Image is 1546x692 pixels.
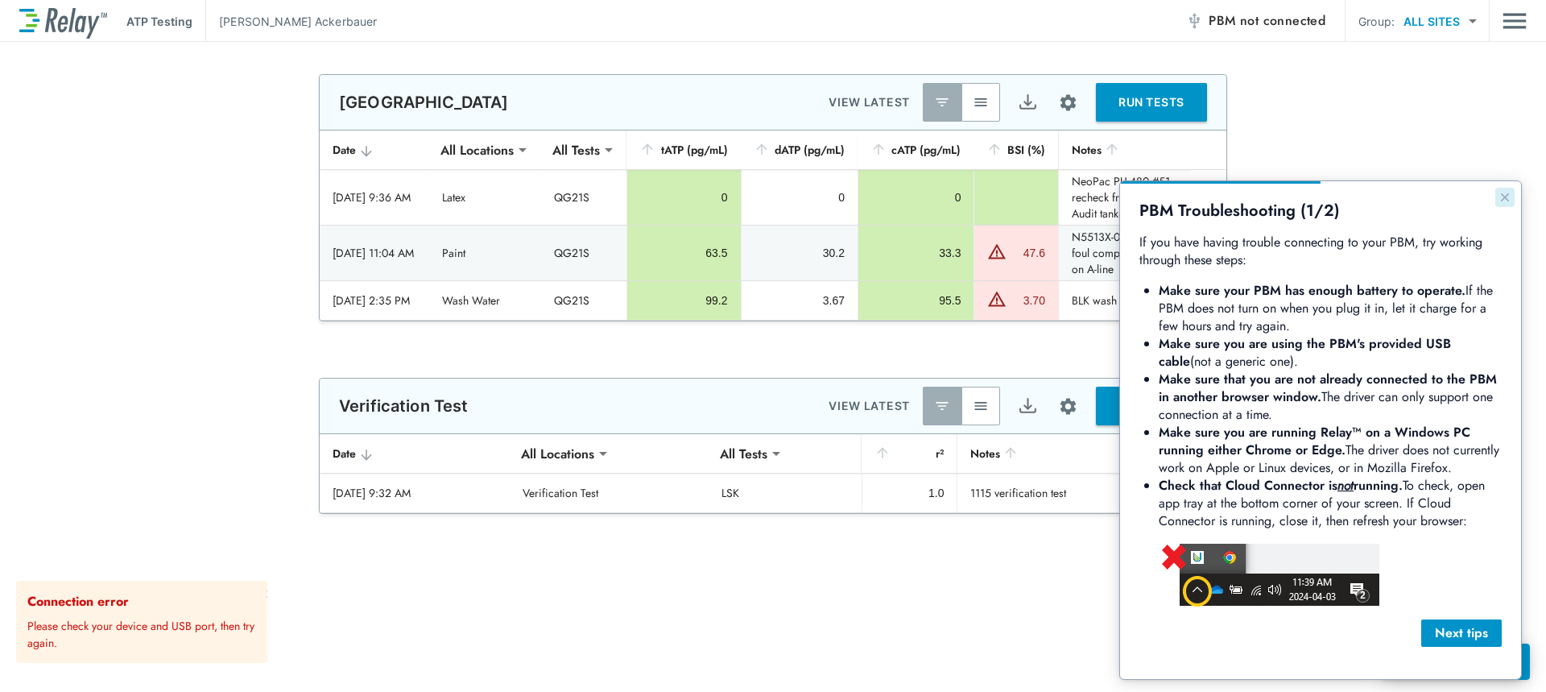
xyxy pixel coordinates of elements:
button: Site setup [1047,385,1089,428]
img: Offline Icon [1186,13,1202,29]
td: QG21S [541,170,627,225]
p: Group: [1358,13,1395,30]
div: 3.70 [1011,292,1045,309]
td: 1115 verification test [957,474,1161,512]
button: Export [1008,387,1047,425]
div: All Locations [429,134,525,166]
div: [DATE] 9:32 AM [333,485,497,501]
img: Warning [987,289,1007,309]
button: RUN TESTS [1096,83,1207,122]
td: Latex [429,170,540,225]
table: sticky table [320,434,1226,513]
img: Export Icon [1018,396,1038,416]
div: 0 [871,189,961,205]
div: 95.5 [871,292,961,309]
th: Date [320,131,429,170]
div: 99.2 [640,292,727,309]
div: r² [874,444,945,463]
p: VIEW LATEST [829,396,910,416]
div: tATP (pg/mL) [639,140,727,160]
table: sticky table [320,131,1226,321]
td: Verification Test [510,474,709,512]
div: All Tests [541,134,611,166]
div: [DATE] 11:04 AM [333,245,416,261]
div: 63.5 [640,245,727,261]
button: close [266,587,277,600]
div: 30.2 [754,245,845,261]
div: Notes [970,444,1148,463]
img: Export Icon [1018,93,1038,113]
div: All Locations [510,437,606,470]
div: Notes [1072,140,1177,160]
button: Site setup [1047,81,1089,124]
button: Main menu [1503,6,1527,36]
img: View All [973,398,989,414]
div: All Tests [709,437,779,470]
strong: Connection error [27,592,129,611]
img: LuminUltra Relay [19,4,107,39]
p: ATP Testing [126,13,192,30]
img: Latest [934,94,950,110]
span: PBM [1209,10,1325,32]
td: QG21S [541,281,627,320]
button: RUN TESTS [1096,387,1207,425]
p: [GEOGRAPHIC_DATA] [339,93,509,112]
td: QG21S [541,226,627,280]
td: Paint [429,226,540,280]
img: View All [973,94,989,110]
img: Drawer Icon [1503,6,1527,36]
div: 0 [754,189,845,205]
div: [DATE] 9:36 AM [333,189,416,205]
p: Please check your device and USB port, then try again. [27,611,261,652]
div: 1.0 [875,485,945,501]
p: VIEW LATEST [829,93,910,112]
div: cATP (pg/mL) [870,140,961,160]
div: 47.6 [1011,245,1045,261]
div: [DATE] 2:35 PM [333,292,416,309]
button: expand row [1191,176,1218,203]
div: 3.67 [754,292,845,309]
div: dATP (pg/mL) [754,140,845,160]
td: LSK [709,474,862,512]
img: Warning [987,242,1007,261]
td: N5513X-004 I14212 foul comp. Filled 6/3 on A-line [1058,226,1190,280]
td: Wash Water [429,281,540,320]
img: Settings Icon [1058,396,1078,416]
span: not connected [1240,11,1325,30]
img: Latest [934,398,950,414]
div: BSI (%) [986,140,1045,160]
p: Verification Test [339,396,469,416]
img: Settings Icon [1058,93,1078,113]
div: 33.3 [871,245,961,261]
td: BLK wash water tk107 [1058,281,1190,320]
div: 0 [640,189,727,205]
button: Export [1008,83,1047,122]
td: NeoPac PU-480 #51 recheck from Thor Audit tank84 [1058,170,1190,225]
button: PBM not connected [1180,5,1332,37]
p: [PERSON_NAME] Ackerbauer [219,13,377,30]
th: Date [320,434,510,474]
iframe: bubble [1120,181,1521,679]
